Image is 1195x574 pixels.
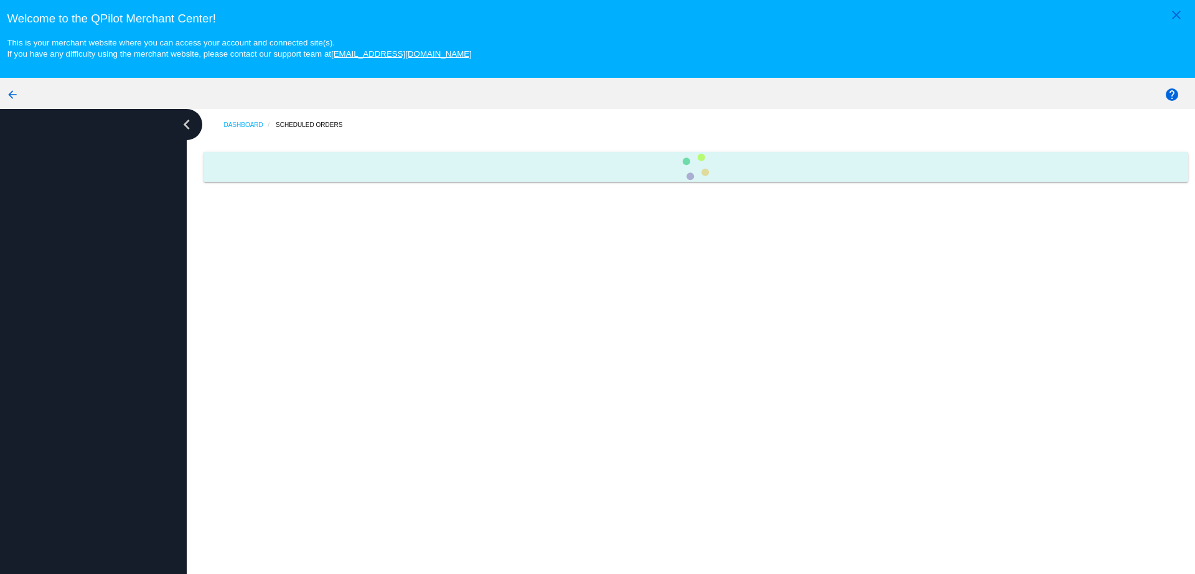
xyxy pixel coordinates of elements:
[1165,87,1179,102] mat-icon: help
[177,115,197,134] i: chevron_left
[276,115,354,134] a: Scheduled Orders
[331,49,472,59] a: [EMAIL_ADDRESS][DOMAIN_NAME]
[223,115,276,134] a: Dashboard
[7,12,1188,26] h3: Welcome to the QPilot Merchant Center!
[7,38,471,59] small: This is your merchant website where you can access your account and connected site(s). If you hav...
[1169,7,1184,22] mat-icon: close
[5,87,20,102] mat-icon: arrow_back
